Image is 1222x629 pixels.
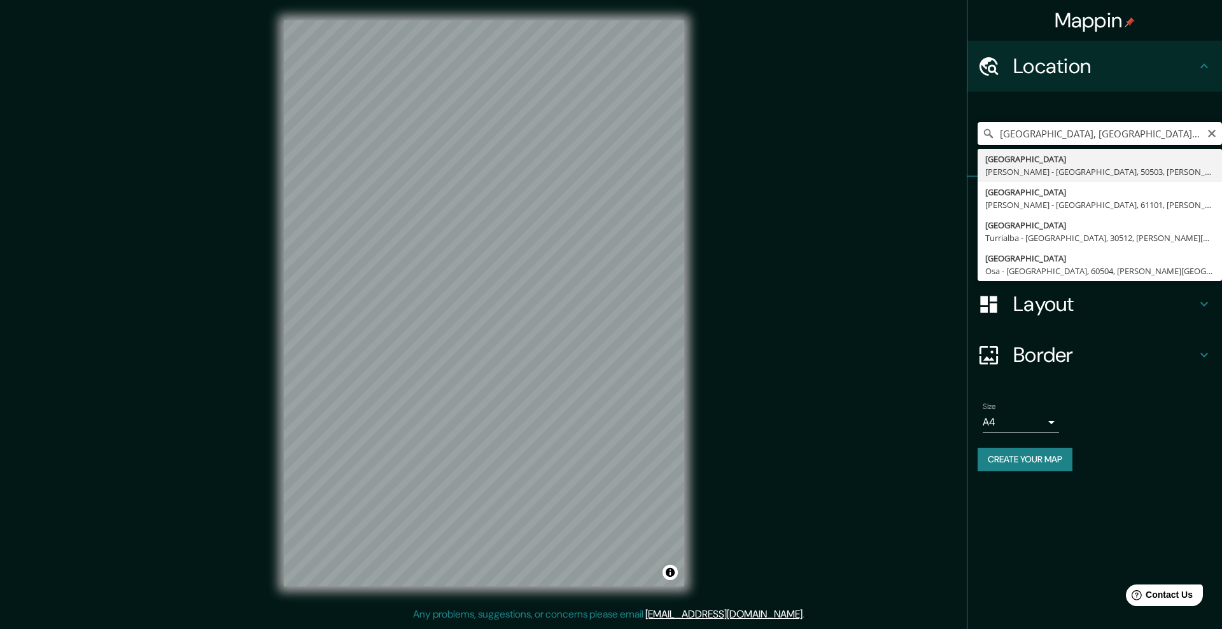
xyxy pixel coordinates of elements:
div: Location [967,41,1222,92]
div: Layout [967,279,1222,329]
label: Size [983,401,996,412]
h4: Mappin [1055,8,1135,33]
div: . [804,607,806,622]
div: [GEOGRAPHIC_DATA] [985,186,1214,198]
a: [EMAIL_ADDRESS][DOMAIN_NAME] [645,607,803,621]
button: Clear [1207,127,1217,139]
div: Style [967,228,1222,279]
div: . [806,607,809,622]
button: Create your map [978,448,1072,471]
iframe: Help widget launcher [1109,579,1208,615]
div: [GEOGRAPHIC_DATA] [985,153,1214,165]
div: Osa - [GEOGRAPHIC_DATA], 60504, [PERSON_NAME][GEOGRAPHIC_DATA] [985,265,1214,277]
div: Pins [967,177,1222,228]
div: Border [967,329,1222,380]
div: [PERSON_NAME] - [GEOGRAPHIC_DATA], 61101, [PERSON_NAME][GEOGRAPHIC_DATA] [985,198,1214,211]
img: pin-icon.png [1125,17,1135,27]
button: Toggle attribution [663,565,678,580]
div: [PERSON_NAME] - [GEOGRAPHIC_DATA], 50503, [PERSON_NAME][GEOGRAPHIC_DATA] [985,165,1214,178]
h4: Location [1013,53,1197,79]
div: A4 [983,412,1059,432]
canvas: Map [284,20,684,586]
h4: Layout [1013,291,1197,317]
p: Any problems, suggestions, or concerns please email . [413,607,804,622]
div: [GEOGRAPHIC_DATA] [985,219,1214,232]
input: Pick your city or area [978,122,1222,145]
h4: Border [1013,342,1197,368]
div: [GEOGRAPHIC_DATA] [985,252,1214,265]
div: Turrialba - [GEOGRAPHIC_DATA], 30512, [PERSON_NAME][GEOGRAPHIC_DATA] [985,232,1214,244]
